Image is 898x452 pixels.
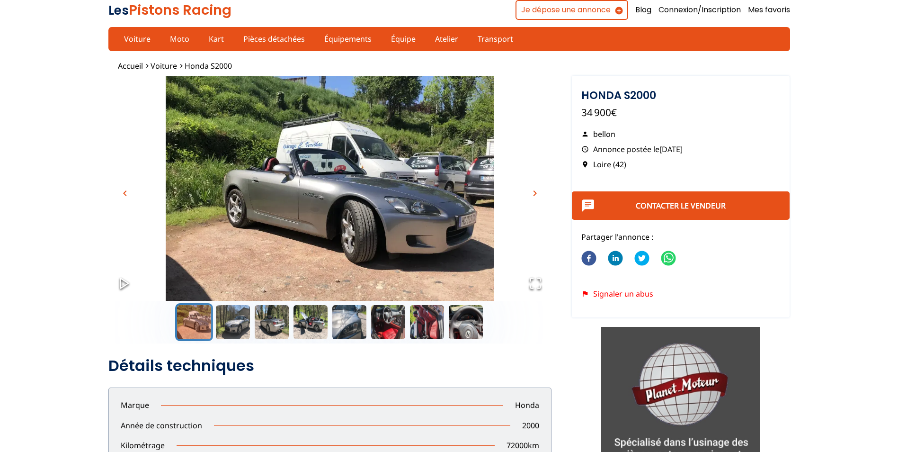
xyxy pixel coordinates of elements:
[748,5,790,15] a: Mes favoris
[661,244,676,273] button: whatsapp
[581,232,781,242] p: Partager l'annonce :
[581,244,596,273] button: facebook
[581,289,781,298] div: Signaler un abus
[658,5,741,15] a: Connexion/Inscription
[495,440,551,451] p: 72000 km
[608,244,623,273] button: linkedin
[109,440,177,451] p: Kilométrage
[118,186,132,200] button: chevron_left
[109,400,161,410] p: Marque
[581,106,781,119] p: 34 900€
[572,191,790,220] button: Contacter le vendeur
[108,76,551,301] div: Go to Slide 1
[581,129,781,139] p: bellon
[214,303,252,341] button: Go to Slide 2
[292,303,329,341] button: Go to Slide 4
[581,144,781,154] p: Annonce postée le [DATE]
[237,31,311,47] a: Pièces détachées
[109,420,214,431] p: Année de construction
[385,31,422,47] a: Équipe
[253,303,291,341] button: Go to Slide 3
[519,267,551,301] button: Open Fullscreen
[108,356,551,375] h2: Détails techniques
[369,303,407,341] button: Go to Slide 6
[447,303,485,341] button: Go to Slide 8
[175,303,213,341] button: Go to Slide 1
[510,420,551,431] p: 2000
[203,31,230,47] a: Kart
[119,188,131,199] span: chevron_left
[528,186,542,200] button: chevron_right
[318,31,378,47] a: Équipements
[118,31,157,47] a: Voiture
[429,31,464,47] a: Atelier
[330,303,368,341] button: Go to Slide 5
[108,76,551,322] img: image
[581,90,781,100] h1: Honda S2000
[108,267,141,301] button: Play or Pause Slideshow
[529,188,541,199] span: chevron_right
[108,0,231,19] a: LesPistons Racing
[471,31,519,47] a: Transport
[635,5,651,15] a: Blog
[634,244,649,273] button: twitter
[108,2,129,19] span: Les
[503,400,551,410] p: Honda
[164,31,196,47] a: Moto
[118,61,143,71] a: Accueil
[185,61,232,71] a: Honda S2000
[108,303,551,341] div: Thumbnail Navigation
[408,303,446,341] button: Go to Slide 7
[151,61,177,71] a: Voiture
[581,159,781,170] p: Loire (42)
